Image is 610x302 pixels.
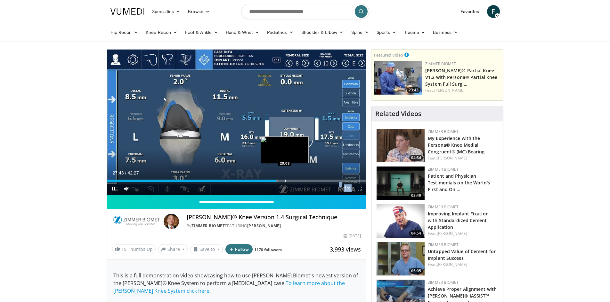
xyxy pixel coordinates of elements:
span: 04:54 [409,230,423,236]
div: Progress Bar [107,180,366,182]
button: Pause [107,182,120,195]
a: F [487,5,500,18]
img: 5c1304dc-75be-4823-a06a-6658174bfd58.150x105_q85_crop-smart_upscale.jpg [377,129,425,162]
div: Feat. [425,88,500,93]
a: Untapped Value of Cement for Implant Success [428,248,496,261]
span: 05:05 [409,268,423,274]
span: 15 [121,246,126,252]
a: Sports [373,26,400,39]
button: Follow [225,244,253,254]
a: [PERSON_NAME] [434,88,465,93]
video-js: Video Player [107,50,366,195]
img: 99b1778f-d2b2-419a-8659-7269f4b428ba.150x105_q85_crop-smart_upscale.jpg [374,61,422,95]
img: Zimmer Biomet [112,214,161,229]
a: Zimmer Biomet [425,61,456,66]
img: image.jpeg [261,136,309,163]
a: Hand & Wrist [222,26,263,39]
small: Featured Video [374,52,403,58]
p: This is a full demonstration video showcasing how to use [PERSON_NAME] Biomet's newest version of... [113,272,360,295]
a: [PERSON_NAME] [437,262,467,267]
h4: Related Videos [375,110,421,118]
img: Avatar [164,214,179,229]
div: [DATE] [344,233,361,239]
a: 04:34 [377,129,425,162]
span: / [125,170,126,175]
button: Save to [190,244,223,254]
img: VuMedi Logo [110,8,144,15]
a: To learn more about the [PERSON_NAME] Knee System click here. [113,280,345,294]
img: ab449ff7-7aff-4fb0-8bd5-71b0feafd1dc.150x105_q85_crop-smart_upscale.jpg [377,242,425,275]
a: Spine [347,26,373,39]
a: Trauma [400,26,429,39]
a: Improving Implant Fixation with Standardized Cement Application [428,211,489,230]
span: 27:43 [113,170,124,175]
span: 04:34 [409,155,423,161]
button: Mute [120,182,133,195]
span: 42:27 [127,170,139,175]
a: [PERSON_NAME] [437,155,467,161]
a: Hip Recon [107,26,142,39]
a: Browse [184,5,214,18]
a: Zimmer Biomet [428,129,459,134]
a: Business [429,26,462,39]
a: [PERSON_NAME]® Partial Knee V1.2 with Persona® Partial Knee System Full Surgi… [425,67,497,87]
a: Zimmer Biomet [428,204,459,210]
a: [PERSON_NAME] [247,223,281,228]
a: Shoulder & Elbow [297,26,347,39]
span: 3,993 views [330,245,361,253]
img: a2a62539-108d-46f2-b321-063da2338f51.150x105_q85_crop-smart_upscale.jpg [377,166,425,200]
button: Fullscreen [353,182,366,195]
input: Search topics, interventions [241,4,369,19]
a: 1170 followers [254,247,282,252]
a: Specialties [148,5,184,18]
a: Zimmer Biomet [191,223,225,228]
h4: [PERSON_NAME]® Knee Version 1.4 Surgical Technique [187,214,361,221]
img: a9f21c72-d09d-4d29-82aa-95d0802dd960.150x105_q85_crop-smart_upscale.jpg [377,204,425,238]
button: Playback Rate [340,182,353,195]
a: 15 Thumbs Up [112,244,156,254]
a: 04:54 [377,204,425,238]
a: Foot & Ankle [181,26,222,39]
a: Zimmer Biomet [428,166,459,172]
div: Feat. [428,262,498,267]
span: 03:49 [409,193,423,198]
a: 05:05 [377,242,425,275]
a: [PERSON_NAME] [437,231,467,236]
a: Pediatrics [263,26,297,39]
div: By FEATURING [187,223,361,229]
div: Feat. [428,155,498,161]
span: 23:43 [407,87,420,93]
div: Feat. [428,231,498,236]
a: Zimmer Biomet [428,242,459,247]
a: 23:43 [374,61,422,95]
button: Share [158,244,188,254]
a: My Experience with the Persona® Knee Medial Congruent® (MC) Bearing [428,135,484,155]
a: Zimmer Biomet [428,280,459,285]
a: Patient and Physician Testimonials on the World's First and Onl… [428,173,490,192]
a: 03:49 [377,166,425,200]
a: Knee Recon [142,26,181,39]
a: Favorites [457,5,483,18]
